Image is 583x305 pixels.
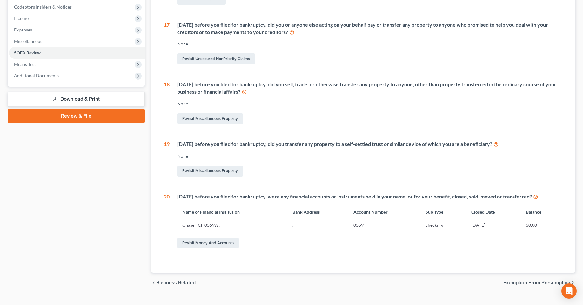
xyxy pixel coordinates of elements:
[287,205,348,219] th: Bank Address
[177,21,563,36] div: [DATE] before you filed for bankruptcy, did you or anyone else acting on your behalf pay or trans...
[164,81,170,125] div: 18
[521,205,563,219] th: Balance
[570,280,575,285] i: chevron_right
[177,193,563,200] div: [DATE] before you filed for bankruptcy, were any financial accounts or instruments held in your n...
[177,153,563,159] div: None
[14,38,42,44] span: Miscellaneous
[14,27,32,32] span: Expenses
[151,280,196,285] button: chevron_left Business Related
[177,41,563,47] div: None
[503,280,575,285] button: Exemption from Presumption chevron_right
[164,141,170,178] div: 19
[177,205,287,219] th: Name of Financial Institution
[420,219,466,231] td: checking
[348,205,421,219] th: Account Number
[177,53,255,64] a: Revisit Unsecured NonPriority Claims
[177,113,243,124] a: Revisit Miscellaneous Property
[156,280,196,285] span: Business Related
[177,141,563,148] div: [DATE] before you filed for bankruptcy, did you transfer any property to a self-settled trust or ...
[177,238,239,248] a: Revisit Money and Accounts
[14,50,41,55] span: SOFA Review
[8,109,145,123] a: Review & File
[287,219,348,231] td: ,
[177,101,563,107] div: None
[164,193,170,250] div: 20
[177,81,563,95] div: [DATE] before you filed for bankruptcy, did you sell, trade, or otherwise transfer any property t...
[14,61,36,67] span: Means Test
[177,166,243,177] a: Revisit Miscellaneous Property
[503,280,570,285] span: Exemption from Presumption
[151,280,156,285] i: chevron_left
[521,219,563,231] td: $0.00
[9,47,145,59] a: SOFA Review
[8,92,145,107] a: Download & Print
[420,205,466,219] th: Sub Type
[466,205,521,219] th: Closed Date
[14,73,59,78] span: Additional Documents
[164,21,170,66] div: 17
[348,219,421,231] td: 0559
[14,16,29,21] span: Income
[466,219,521,231] td: [DATE]
[177,219,287,231] td: Chase - Ch 0559???
[561,283,577,299] div: Open Intercom Messenger
[14,4,72,10] span: Codebtors Insiders & Notices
